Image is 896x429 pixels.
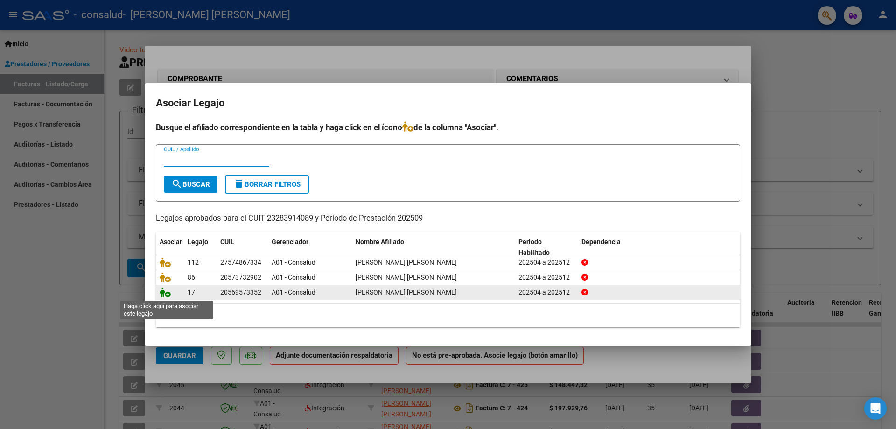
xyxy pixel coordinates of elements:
span: Borrar Filtros [233,180,301,189]
div: 20569573352 [220,287,261,298]
div: 202504 a 202512 [518,287,574,298]
span: Periodo Habilitado [518,238,550,256]
span: Dependencia [581,238,621,246]
div: 20573732902 [220,272,261,283]
span: LOPEZ LUZ AGUSTINA [356,259,457,266]
button: Borrar Filtros [225,175,309,194]
datatable-header-cell: Periodo Habilitado [515,232,578,263]
span: A01 - Consalud [272,288,315,296]
mat-icon: search [171,178,182,190]
span: Legajo [188,238,208,246]
button: Buscar [164,176,217,193]
datatable-header-cell: Dependencia [578,232,741,263]
span: 17 [188,288,195,296]
div: 3 registros [156,304,740,327]
div: 202504 a 202512 [518,272,574,283]
span: A01 - Consalud [272,259,315,266]
span: 112 [188,259,199,266]
span: A01 - Consalud [272,274,315,281]
h2: Asociar Legajo [156,94,740,112]
div: Open Intercom Messenger [864,397,887,420]
datatable-header-cell: Gerenciador [268,232,352,263]
span: 86 [188,274,195,281]
span: Buscar [171,180,210,189]
div: 27574867334 [220,257,261,268]
span: Nombre Afiliado [356,238,404,246]
span: CUIL [220,238,234,246]
datatable-header-cell: Asociar [156,232,184,263]
div: 202504 a 202512 [518,257,574,268]
span: SOTO TIZIANO BENJAMIN [356,288,457,296]
datatable-header-cell: Nombre Afiliado [352,232,515,263]
datatable-header-cell: CUIL [217,232,268,263]
datatable-header-cell: Legajo [184,232,217,263]
p: Legajos aprobados para el CUIT 23283914089 y Período de Prestación 202509 [156,213,740,225]
span: Gerenciador [272,238,308,246]
mat-icon: delete [233,178,245,190]
span: Asociar [160,238,182,246]
h4: Busque el afiliado correspondiente en la tabla y haga click en el ícono de la columna "Asociar". [156,121,740,134]
span: VIEITES GONZALO LIONEL [356,274,457,281]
